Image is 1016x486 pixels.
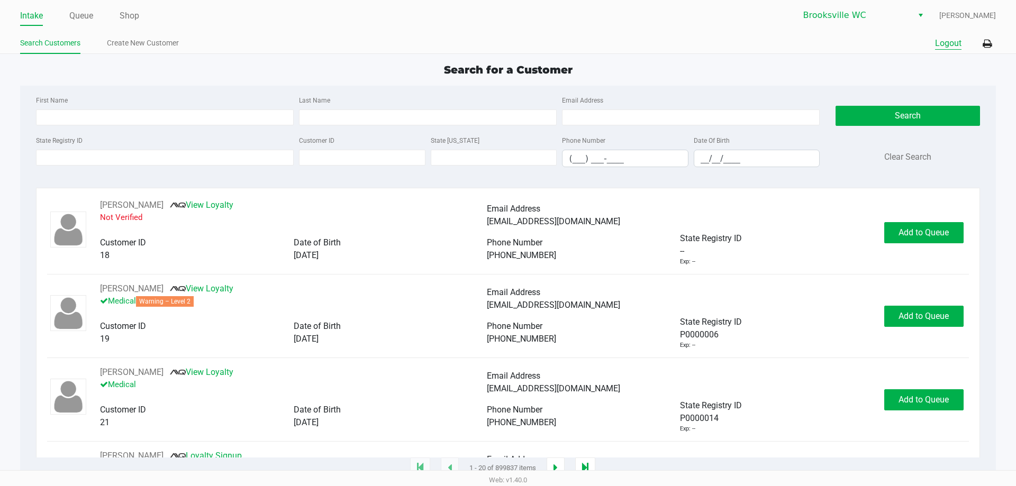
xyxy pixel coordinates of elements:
[680,341,695,350] div: Exp: --
[299,96,330,105] label: Last Name
[100,379,487,391] p: Medical
[294,405,341,415] span: Date of Birth
[294,250,319,260] span: [DATE]
[563,150,688,167] input: Format: (999) 999-9999
[884,306,964,327] button: Add to Queue
[803,9,906,22] span: Brooksville WC
[694,150,820,167] kendo-maskedtextbox: Format: MM/DD/YYYY
[487,216,620,226] span: [EMAIL_ADDRESS][DOMAIN_NAME]
[136,296,194,307] span: Warning – Level 2
[694,150,820,167] input: Format: MM/DD/YYYY
[431,136,479,145] label: State [US_STATE]
[836,106,979,126] button: Search
[680,425,695,434] div: Exp: --
[939,10,996,21] span: [PERSON_NAME]
[170,283,233,294] a: View Loyalty
[913,6,928,25] button: Select
[680,412,719,425] span: P0000014
[935,37,961,50] button: Logout
[469,463,536,473] span: 1 - 20 of 899837 items
[487,383,620,393] span: [EMAIL_ADDRESS][DOMAIN_NAME]
[562,136,605,145] label: Phone Number
[680,233,742,243] span: State Registry ID
[487,454,540,464] span: Email Address
[100,250,110,260] span: 18
[547,457,565,479] app-submit-button: Next
[899,227,949,237] span: Add to Queue
[299,136,334,145] label: Customer ID
[487,405,542,415] span: Phone Number
[294,321,341,331] span: Date of Birth
[680,328,719,341] span: P0000006
[575,457,595,479] app-submit-button: Move to last page
[487,287,540,297] span: Email Address
[487,417,556,427] span: [PHONE_NUMBER]
[120,8,139,23] a: Shop
[100,199,164,212] button: See customer info
[100,405,146,415] span: Customer ID
[487,321,542,331] span: Phone Number
[487,371,540,381] span: Email Address
[489,476,527,484] span: Web: v1.40.0
[680,317,742,327] span: State Registry ID
[899,395,949,405] span: Add to Queue
[487,250,556,260] span: [PHONE_NUMBER]
[562,96,603,105] label: Email Address
[294,237,341,247] span: Date of Birth
[899,311,949,321] span: Add to Queue
[36,96,68,105] label: First Name
[107,36,179,50] a: Create New Customer
[20,8,43,23] a: Intake
[441,457,459,479] app-submit-button: Previous
[100,237,146,247] span: Customer ID
[294,334,319,344] span: [DATE]
[170,200,233,210] a: View Loyalty
[884,389,964,410] button: Add to Queue
[100,212,487,224] p: Not Verified
[100,321,146,331] span: Customer ID
[20,36,80,50] a: Search Customers
[100,282,164,295] button: See customer info
[410,457,430,479] app-submit-button: Move to first page
[487,300,620,310] span: [EMAIL_ADDRESS][DOMAIN_NAME]
[680,258,695,267] div: Exp: --
[487,204,540,214] span: Email Address
[100,417,110,427] span: 21
[487,334,556,344] span: [PHONE_NUMBER]
[100,334,110,344] span: 19
[69,8,93,23] a: Queue
[294,417,319,427] span: [DATE]
[694,136,730,145] label: Date Of Birth
[36,136,83,145] label: State Registry ID
[680,400,742,410] span: State Registry ID
[170,367,233,377] a: View Loyalty
[170,451,242,461] a: Loyalty Signup
[884,151,931,163] button: Clear Search
[444,63,573,76] span: Search for a Customer
[487,237,542,247] span: Phone Number
[100,450,164,462] button: See customer info
[100,366,164,379] button: See customer info
[680,245,684,258] span: --
[100,295,487,307] p: Medical
[884,222,964,243] button: Add to Queue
